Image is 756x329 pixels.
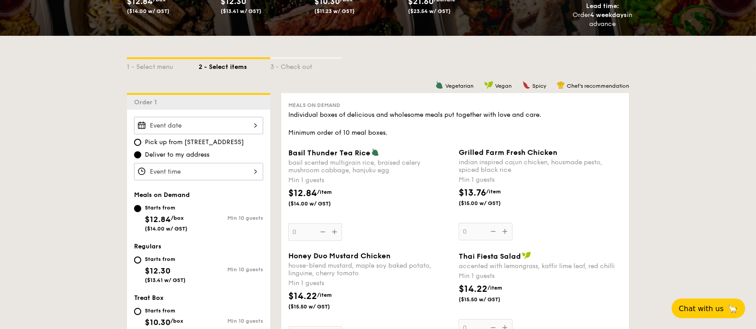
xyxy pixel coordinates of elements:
[199,59,270,72] div: 2 - Select items
[495,83,512,89] span: Vegan
[288,111,622,137] div: Individual boxes of delicious and wholesome meals put together with love and care. Minimum order ...
[171,215,184,221] span: /box
[134,98,161,106] span: Order 1
[134,205,141,212] input: Starts from$12.84/box($14.00 w/ GST)Min 10 guests
[314,8,355,14] span: ($11.23 w/ GST)
[288,291,317,302] span: $14.22
[145,226,187,232] span: ($14.00 w/ GST)
[487,285,502,291] span: /item
[199,215,263,221] div: Min 10 guests
[459,252,521,261] span: Thai Fiesta Salad
[586,2,619,10] span: Lead time:
[270,59,342,72] div: 3 - Check out
[459,200,520,207] span: ($15.00 w/ GST)
[371,148,379,156] img: icon-vegetarian.fe4039eb.svg
[288,252,391,260] span: Honey Duo Mustard Chicken
[459,158,622,174] div: indian inspired cajun chicken, housmade pesto, spiced black rice
[127,8,169,14] span: ($14.00 w/ GST)
[727,303,738,314] span: 🦙
[408,8,451,14] span: ($23.54 w/ GST)
[317,189,332,195] span: /item
[288,159,452,174] div: basil scented multigrain rice, braised celery mushroom cabbage, hanjuku egg
[145,266,170,276] span: $12.30
[145,256,186,263] div: Starts from
[145,277,186,283] span: ($13.41 w/ GST)
[288,279,452,288] div: Min 1 guests
[288,303,349,310] span: ($15.50 w/ GST)
[459,284,487,295] span: $14.22
[134,117,263,134] input: Event date
[288,200,349,207] span: ($14.00 w/ GST)
[288,176,452,185] div: Min 1 guests
[567,83,629,89] span: Chef's recommendation
[459,175,622,184] div: Min 1 guests
[459,188,486,198] span: $13.76
[288,149,370,157] span: Basil Thunder Tea Rice
[459,262,622,270] div: accented with lemongrass, kaffir lime leaf, red chilli
[288,188,317,199] span: $12.84
[134,151,141,158] input: Deliver to my address
[557,81,565,89] img: icon-chef-hat.a58ddaea.svg
[445,83,474,89] span: Vegetarian
[145,150,209,159] span: Deliver to my address
[522,81,530,89] img: icon-spicy.37a8142b.svg
[317,292,332,298] span: /item
[145,204,187,211] div: Starts from
[145,317,170,327] span: $10.30
[199,318,263,324] div: Min 10 guests
[573,11,633,29] div: Order in advance
[532,83,546,89] span: Spicy
[134,294,164,302] span: Treat Box
[134,163,263,180] input: Event time
[134,191,190,199] span: Meals on Demand
[170,318,183,324] span: /box
[127,59,199,72] div: 1 - Select menu
[288,102,340,108] span: Meals on Demand
[134,308,141,315] input: Starts from$10.30/box($11.23 w/ GST)Min 10 guests
[522,252,531,260] img: icon-vegan.f8ff3823.svg
[484,81,493,89] img: icon-vegan.f8ff3823.svg
[134,256,141,264] input: Starts from$12.30($13.41 w/ GST)Min 10 guests
[459,272,622,281] div: Min 1 guests
[145,214,171,224] span: $12.84
[199,266,263,273] div: Min 10 guests
[459,148,557,157] span: Grilled Farm Fresh Chicken
[459,296,520,303] span: ($15.50 w/ GST)
[221,8,261,14] span: ($13.41 w/ GST)
[486,188,501,195] span: /item
[679,304,724,313] span: Chat with us
[591,11,627,19] strong: 4 weekdays
[435,81,443,89] img: icon-vegetarian.fe4039eb.svg
[145,307,185,314] div: Starts from
[134,139,141,146] input: Pick up from [STREET_ADDRESS]
[288,262,452,277] div: house-blend mustard, maple soy baked potato, linguine, cherry tomato
[145,138,244,147] span: Pick up from [STREET_ADDRESS]
[134,243,161,250] span: Regulars
[672,299,745,318] button: Chat with us🦙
